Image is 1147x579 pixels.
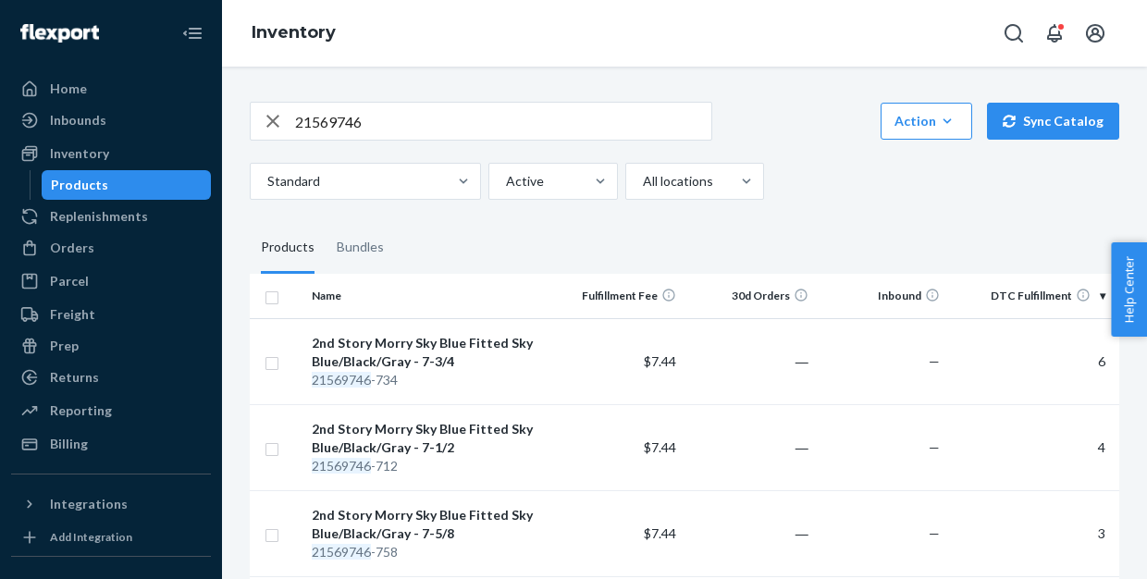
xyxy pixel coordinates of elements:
[265,172,267,191] input: Standard
[312,458,371,474] em: 21569746
[11,105,211,135] a: Inbounds
[644,439,676,455] span: $7.44
[947,318,1112,404] td: 6
[50,368,99,387] div: Returns
[816,274,948,318] th: Inbound
[11,202,211,231] a: Replenishments
[947,404,1112,490] td: 4
[50,401,112,420] div: Reporting
[50,529,132,545] div: Add Integration
[50,495,128,513] div: Integrations
[947,490,1112,576] td: 3
[684,274,816,318] th: 30d Orders
[20,24,99,43] img: Flexport logo
[881,103,972,140] button: Action
[50,144,109,163] div: Inventory
[11,266,211,296] a: Parcel
[261,222,314,274] div: Products
[42,170,212,200] a: Products
[929,439,940,455] span: —
[337,222,384,274] div: Bundles
[929,353,940,369] span: —
[11,300,211,329] a: Freight
[312,420,544,457] div: 2nd Story Morry Sky Blue Fitted Sky Blue/Black/Gray - 7-1/2
[987,103,1119,140] button: Sync Catalog
[312,544,371,560] em: 21569746
[50,305,95,324] div: Freight
[929,525,940,541] span: —
[50,239,94,257] div: Orders
[312,371,544,389] div: -734
[237,6,351,60] ol: breadcrumbs
[684,404,816,490] td: ―
[11,489,211,519] button: Integrations
[312,372,371,388] em: 21569746
[947,274,1112,318] th: DTC Fulfillment
[312,543,544,561] div: -758
[11,526,211,548] a: Add Integration
[894,112,958,130] div: Action
[504,172,506,191] input: Active
[304,274,551,318] th: Name
[11,331,211,361] a: Prep
[50,337,79,355] div: Prep
[1036,15,1073,52] button: Open notifications
[11,429,211,459] a: Billing
[50,80,87,98] div: Home
[1111,242,1147,337] button: Help Center
[641,172,643,191] input: All locations
[51,176,108,194] div: Products
[995,15,1032,52] button: Open Search Box
[50,111,106,129] div: Inbounds
[552,274,684,318] th: Fulfillment Fee
[312,334,544,371] div: 2nd Story Morry Sky Blue Fitted Sky Blue/Black/Gray - 7-3/4
[11,74,211,104] a: Home
[644,525,676,541] span: $7.44
[684,318,816,404] td: ―
[1077,15,1114,52] button: Open account menu
[312,506,544,543] div: 2nd Story Morry Sky Blue Fitted Sky Blue/Black/Gray - 7-5/8
[50,272,89,290] div: Parcel
[11,396,211,425] a: Reporting
[11,363,211,392] a: Returns
[252,22,336,43] a: Inventory
[11,139,211,168] a: Inventory
[50,207,148,226] div: Replenishments
[50,435,88,453] div: Billing
[684,490,816,576] td: ―
[644,353,676,369] span: $7.44
[295,103,711,140] input: Search inventory by name or sku
[174,15,211,52] button: Close Navigation
[11,233,211,263] a: Orders
[312,457,544,475] div: -712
